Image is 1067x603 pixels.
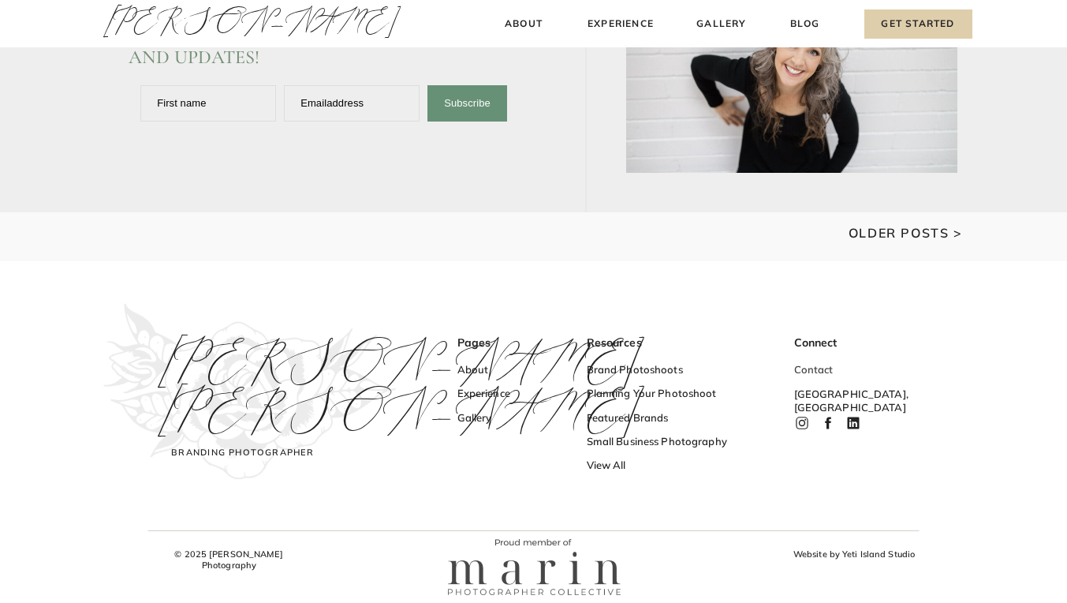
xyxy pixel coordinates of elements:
[157,97,192,109] span: First na
[587,411,741,428] a: Featured Brands
[587,387,741,403] a: Planning Your Photoshoot
[586,16,656,32] a: Experience
[849,225,963,241] a: Older Posts >
[501,16,547,32] a: About
[787,16,823,32] a: Blog
[794,335,888,352] h3: Connect
[444,97,491,109] span: Subscribe
[148,549,311,565] h3: © 2025 [PERSON_NAME] Photography
[696,16,748,32] a: Gallery
[158,340,339,440] a: [PERSON_NAME][PERSON_NAME]
[158,340,339,440] h3: [PERSON_NAME] [PERSON_NAME]
[794,388,897,404] h3: [GEOGRAPHIC_DATA], [GEOGRAPHIC_DATA]
[587,363,741,380] a: Brand Photoshoots
[192,97,206,109] span: me
[300,97,326,109] span: Email
[326,97,364,109] span: address
[167,447,319,463] h3: Branding Photographer
[864,9,972,39] a: Get Started
[794,363,888,380] a: Contact
[587,459,741,475] a: View All
[789,549,920,565] a: Website by Yeti Island Studio
[427,85,507,122] button: Subscribe
[587,435,741,451] a: Small Business Photography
